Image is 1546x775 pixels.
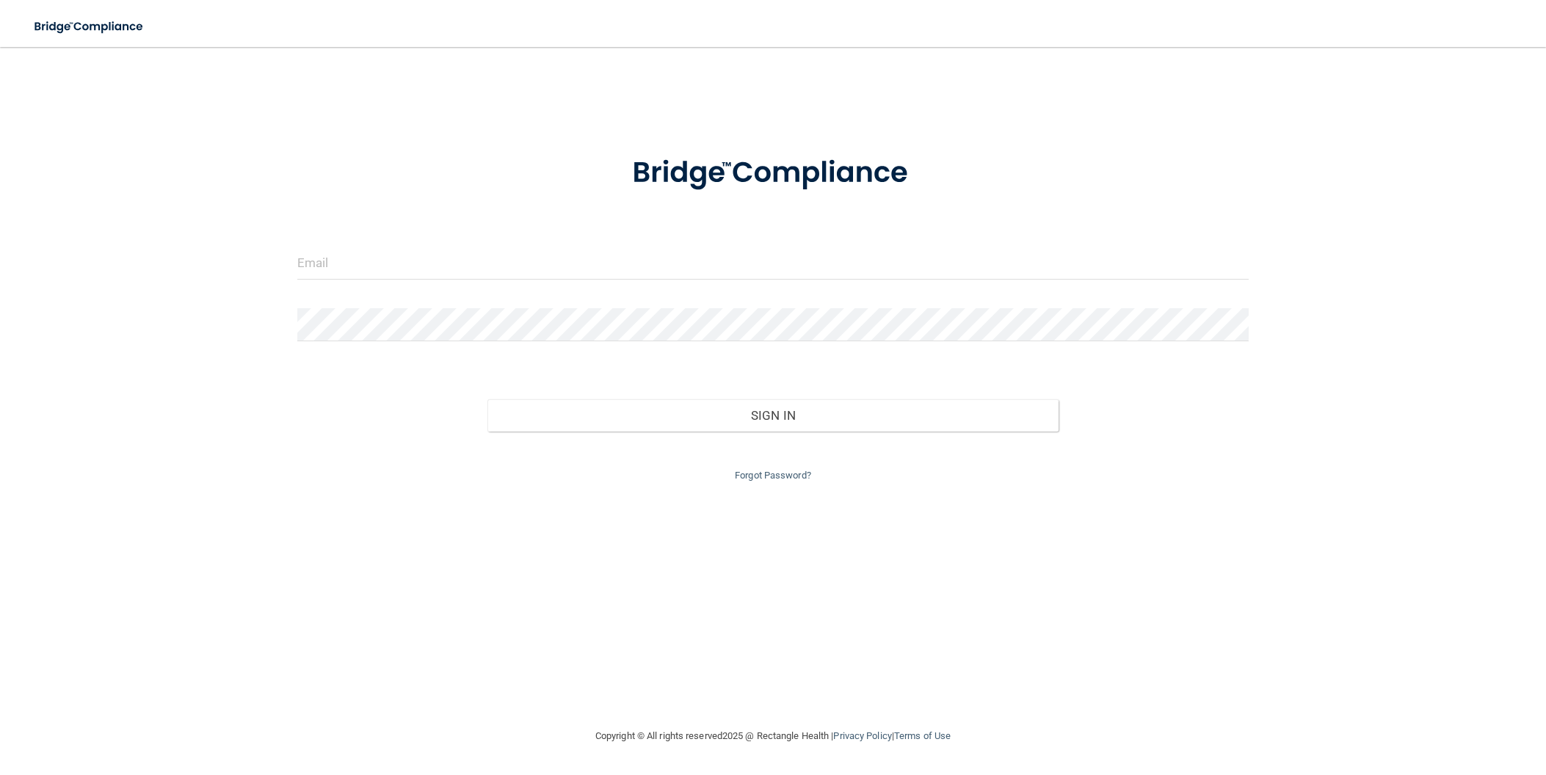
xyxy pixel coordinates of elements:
[297,247,1249,280] input: Email
[833,730,891,741] a: Privacy Policy
[602,135,944,211] img: bridge_compliance_login_screen.278c3ca4.svg
[487,399,1059,432] button: Sign In
[735,470,811,481] a: Forgot Password?
[505,713,1041,760] div: Copyright © All rights reserved 2025 @ Rectangle Health | |
[894,730,951,741] a: Terms of Use
[22,12,157,42] img: bridge_compliance_login_screen.278c3ca4.svg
